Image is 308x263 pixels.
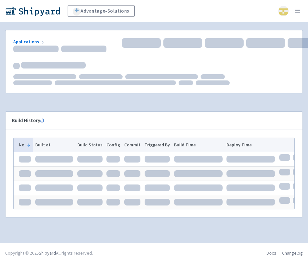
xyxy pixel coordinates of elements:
[12,117,286,124] div: Build History
[5,6,60,16] img: Shipyard logo
[225,138,277,152] th: Deploy Time
[143,138,172,152] th: Triggered By
[267,250,276,256] a: Docs
[172,138,225,152] th: Build Time
[282,250,303,256] a: Changelog
[33,138,75,152] th: Built at
[39,250,56,256] a: Shipyard
[122,138,143,152] th: Commit
[13,39,45,45] a: Applications
[5,250,93,257] div: Copyright © 2025 All rights reserved.
[68,5,135,17] a: Advantage-Solutions
[75,138,104,152] th: Build Status
[104,138,122,152] th: Config
[19,142,31,148] button: No.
